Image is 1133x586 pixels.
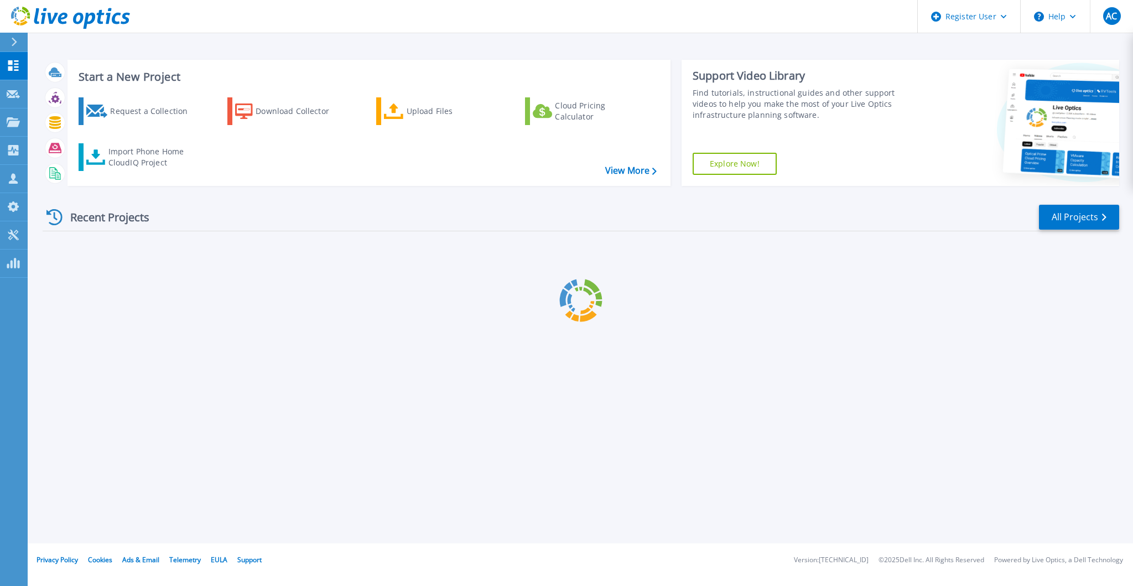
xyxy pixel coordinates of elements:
div: Upload Files [407,100,495,122]
a: Ads & Email [122,555,159,564]
div: Import Phone Home CloudIQ Project [108,146,195,168]
li: © 2025 Dell Inc. All Rights Reserved [879,557,984,564]
a: Support [237,555,262,564]
div: Support Video Library [693,69,917,83]
div: Download Collector [256,100,344,122]
div: Request a Collection [110,100,199,122]
a: Cookies [88,555,112,564]
li: Version: [TECHNICAL_ID] [794,557,869,564]
a: Privacy Policy [37,555,78,564]
li: Powered by Live Optics, a Dell Technology [994,557,1123,564]
h3: Start a New Project [79,71,656,83]
span: AC [1106,12,1117,20]
div: Find tutorials, instructional guides and other support videos to help you make the most of your L... [693,87,917,121]
a: Telemetry [169,555,201,564]
a: All Projects [1039,205,1119,230]
a: EULA [211,555,227,564]
div: Cloud Pricing Calculator [555,100,643,122]
a: Request a Collection [79,97,202,125]
a: View More [605,165,657,176]
div: Recent Projects [43,204,164,231]
a: Cloud Pricing Calculator [525,97,648,125]
a: Download Collector [227,97,351,125]
a: Upload Files [376,97,500,125]
a: Explore Now! [693,153,777,175]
